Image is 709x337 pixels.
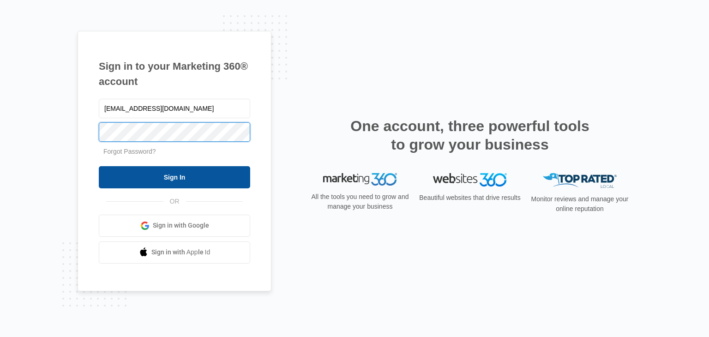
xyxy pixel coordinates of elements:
[99,59,250,89] h1: Sign in to your Marketing 360® account
[99,241,250,264] a: Sign in with Apple Id
[543,173,617,188] img: Top Rated Local
[433,173,507,187] img: Websites 360
[348,117,592,154] h2: One account, three powerful tools to grow your business
[308,192,412,211] p: All the tools you need to grow and manage your business
[163,197,186,206] span: OR
[103,148,156,155] a: Forgot Password?
[99,99,250,118] input: Email
[323,173,397,186] img: Marketing 360
[528,194,631,214] p: Monitor reviews and manage your online reputation
[153,221,209,230] span: Sign in with Google
[151,247,210,257] span: Sign in with Apple Id
[99,215,250,237] a: Sign in with Google
[99,166,250,188] input: Sign In
[418,193,522,203] p: Beautiful websites that drive results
